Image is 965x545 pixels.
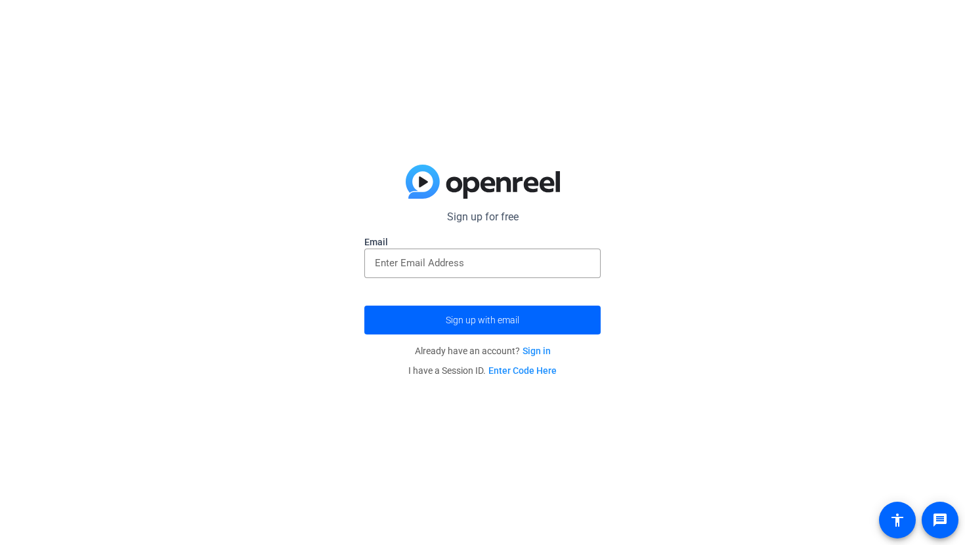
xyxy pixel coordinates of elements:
span: I have a Session ID. [408,365,557,376]
a: Enter Code Here [488,365,557,376]
label: Email [364,235,601,249]
span: Already have an account? [415,346,551,356]
input: Enter Email Address [375,255,590,271]
a: Sign in [523,346,551,356]
button: Sign up with email [364,306,601,334]
p: Sign up for free [364,209,601,225]
mat-icon: accessibility [890,512,905,528]
img: blue-gradient.svg [406,165,560,199]
mat-icon: message [932,512,948,528]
